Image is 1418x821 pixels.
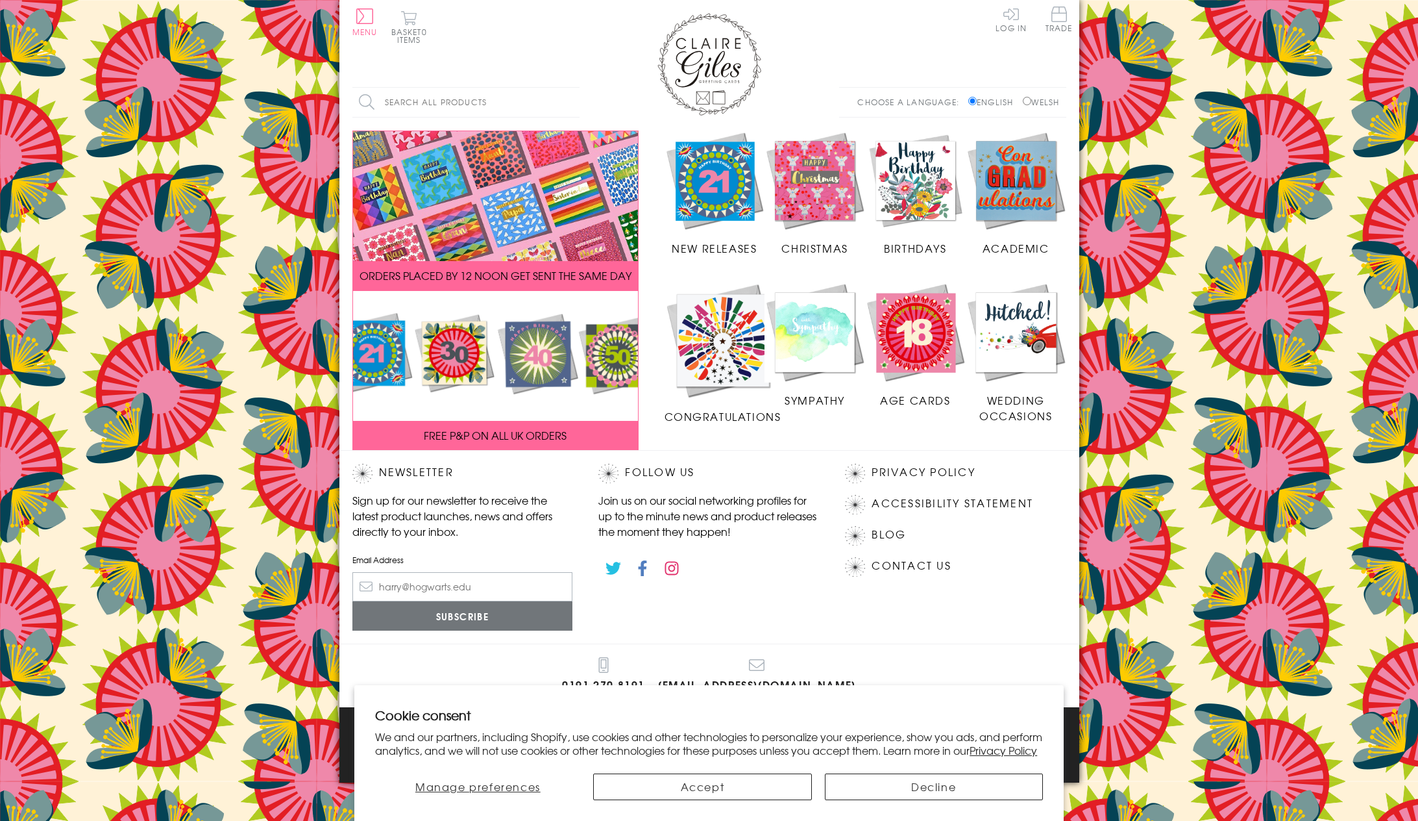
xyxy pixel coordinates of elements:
img: Claire Giles Greetings Cards [657,13,761,116]
a: Sympathy [764,282,865,408]
input: English [968,97,977,105]
p: Join us on our social networking profiles for up to the minute news and product releases the mome... [598,492,819,539]
span: Academic [983,240,1049,256]
span: Christmas [781,240,848,256]
span: Trade [1045,6,1073,32]
a: Birthdays [865,131,966,257]
input: Welsh [1023,97,1031,105]
button: Menu [352,8,378,36]
a: Wedding Occasions [966,282,1066,423]
p: Sign up for our newsletter to receive the latest product launches, news and offers directly to yo... [352,492,573,539]
span: FREE P&P ON ALL UK ORDERS [424,427,567,443]
span: Congratulations [665,409,781,424]
p: We and our partners, including Shopify, use cookies and other technologies to personalize your ex... [375,730,1043,757]
span: Menu [352,26,378,38]
a: Accessibility Statement [872,495,1033,512]
span: Age Cards [880,392,950,408]
label: Welsh [1023,96,1060,108]
a: Christmas [764,131,865,257]
a: Log In [996,6,1027,32]
input: harry@hogwarts.edu [352,572,573,601]
a: Trade [1045,6,1073,34]
input: Search [567,88,580,117]
span: Manage preferences [415,779,541,794]
span: 0 items [397,26,427,45]
a: Privacy Policy [872,464,975,481]
a: New Releases [665,131,765,257]
h2: Newsletter [352,464,573,483]
label: Email Address [352,554,573,566]
a: Academic [966,131,1066,257]
h2: Cookie consent [375,706,1043,724]
input: Subscribe [352,601,573,631]
span: Wedding Occasions [979,392,1052,423]
span: Birthdays [884,240,946,256]
a: Blog [872,526,906,544]
h2: Follow Us [598,464,819,483]
button: Decline [825,774,1043,800]
p: Choose a language: [857,96,966,108]
a: Privacy Policy [970,742,1037,758]
a: Contact Us [872,557,951,575]
span: Sympathy [785,392,845,408]
button: Accept [593,774,811,800]
span: New Releases [672,240,757,256]
span: ORDERS PLACED BY 12 NOON GET SENT THE SAME DAY [360,268,631,283]
a: Congratulations [665,282,781,424]
button: Manage preferences [375,774,580,800]
label: English [968,96,1020,108]
input: Search all products [352,88,580,117]
a: Age Cards [865,282,966,408]
a: 0191 270 8191 [562,657,645,694]
button: Basket0 items [391,10,427,44]
a: [EMAIL_ADDRESS][DOMAIN_NAME] [658,657,856,694]
p: © 2025 . [352,750,1066,761]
